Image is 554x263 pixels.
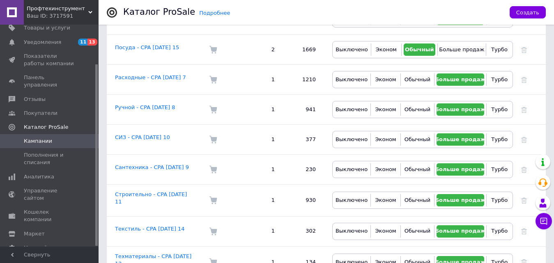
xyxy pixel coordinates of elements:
button: Обычный [403,194,432,206]
span: Обычный [405,197,430,203]
button: Больше продаж [437,133,484,146]
span: Аналитика [24,173,54,181]
span: Обычный [405,166,430,172]
button: Выключено [335,225,368,238]
button: Больше продаж [437,103,484,116]
button: Турбо [488,43,510,56]
a: Текстиль - CPA [DATE] 14 [115,226,185,232]
span: Выключено [336,228,368,234]
span: Турбо [491,136,508,142]
button: Турбо [489,225,510,238]
span: Больше продаж [439,46,484,53]
span: Каталог ProSale [24,123,68,131]
button: Создать [510,6,546,18]
td: 1 [238,125,283,155]
span: Эконом [375,136,396,142]
td: 1669 [283,35,324,65]
a: Посуда - CPA [DATE] 15 [115,44,179,50]
span: Выключено [336,46,368,53]
span: Кошелек компании [24,208,76,223]
button: Больше продаж [437,194,484,206]
span: Выключено [336,197,368,203]
button: Эконом [373,103,398,116]
div: Ваш ID: 3717591 [27,12,99,20]
span: Эконом [375,228,396,234]
button: Турбо [489,133,510,146]
td: 1 [238,155,283,185]
button: Эконом [373,43,399,56]
td: 302 [283,216,324,246]
img: Комиссия за заказ [209,135,217,144]
span: Турбо [491,46,508,53]
td: 1 [238,216,283,246]
button: Эконом [373,73,398,86]
span: Больше продаж [435,106,485,112]
button: Выключено [335,73,368,86]
button: Обычный [403,163,432,176]
a: Удалить [521,76,527,82]
span: Эконом [375,197,396,203]
a: Удалить [521,106,527,112]
a: Расходные - CPA [DATE] 7 [115,74,186,80]
button: Турбо [489,194,510,206]
div: Каталог ProSale [123,8,195,16]
span: Эконом [375,106,396,112]
button: Выключено [335,163,368,176]
a: Строительно - CPA [DATE] 11 [115,191,187,205]
span: Эконом [376,46,397,53]
span: Создать [516,9,539,16]
span: Обычный [405,136,430,142]
button: Больше продаж [437,225,484,238]
button: Больше продаж [440,43,484,56]
span: Эконом [375,76,396,82]
span: 11 [78,39,87,46]
a: Удалить [521,136,527,142]
button: Больше продаж [437,163,484,176]
button: Эконом [373,163,398,176]
a: Удалить [521,46,527,53]
span: Эконом [375,166,396,172]
span: Больше продаж [435,76,485,82]
td: 377 [283,125,324,155]
button: Турбо [489,73,510,86]
span: Турбо [491,197,508,203]
span: Маркет [24,230,45,238]
td: 1 [238,65,283,95]
img: Комиссия за заказ [209,165,217,174]
td: 930 [283,185,324,216]
span: Турбо [491,166,508,172]
td: 1210 [283,65,324,95]
a: Удалить [521,197,527,203]
a: Ручной - CPA [DATE] 8 [115,104,175,110]
span: 13 [87,39,97,46]
img: Комиссия за заказ [209,196,217,204]
span: Уведомления [24,39,61,46]
button: Выключено [335,133,368,146]
img: Комиссия за заказ [209,227,217,236]
span: Больше продаж [435,197,485,203]
a: Удалить [521,166,527,172]
button: Больше продаж [437,73,484,86]
span: Показатели работы компании [24,53,76,67]
button: Чат с покупателем [536,213,552,229]
span: Кампании [24,137,52,145]
span: Товары и услуги [24,24,70,32]
span: Выключено [336,166,368,172]
span: Пополнения и списания [24,151,76,166]
img: Комиссия за заказ [209,75,217,84]
span: Обычный [405,106,430,112]
td: 941 [283,95,324,125]
span: Настройки [24,244,54,252]
button: Эконом [373,194,398,206]
span: Покупатели [24,110,57,117]
button: Эконом [373,225,398,238]
td: 1 [238,185,283,216]
span: Панель управления [24,74,76,89]
span: Турбо [491,76,508,82]
a: СИЗ - CPA [DATE] 10 [115,134,170,140]
span: Выключено [336,106,368,112]
a: Подробнее [199,10,230,16]
td: 1 [238,95,283,125]
span: Обычный [405,46,434,53]
button: Выключено [335,103,368,116]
